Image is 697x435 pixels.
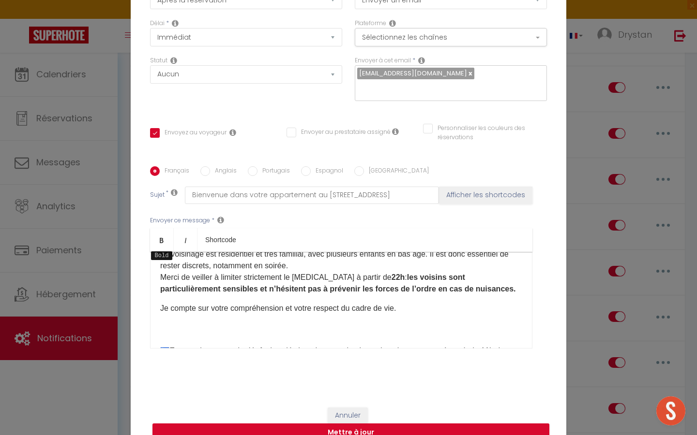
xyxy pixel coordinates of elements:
[150,190,165,201] label: Sujet
[439,187,532,204] button: Afficher les shortcodes
[656,396,685,425] div: Ouvrir le chat
[392,128,399,135] i: Envoyer au prestataire si il est assigné
[171,188,178,196] i: Subject
[151,251,173,260] span: Bold
[210,166,237,177] label: Anglais
[160,303,522,314] p: Je compte sur votre compréhension et votre respect du cadre de vie.
[328,407,368,424] button: Annuler
[150,228,174,251] a: Bold
[150,56,167,65] label: Statut
[160,248,522,295] p: Le voisinage est résidentiel et très familial, avec plusieurs enfants en bas âge. Il est donc ess...
[355,28,547,46] button: Sélectionnez les chaînes
[389,19,396,27] i: Action Channel
[355,56,411,65] label: Envoyer à cet email
[229,129,236,136] i: Envoyer au voyageur
[217,216,224,224] i: Message
[364,166,429,177] label: [GEOGRAPHIC_DATA]
[197,228,244,251] a: Shortcode
[160,166,189,177] label: Français
[170,57,177,64] i: Booking status
[359,69,467,78] span: [EMAIL_ADDRESS][DOMAIN_NAME]
[150,19,165,28] label: Délai
[258,166,290,177] label: Portugais
[172,19,179,27] i: Action Time
[418,57,425,64] i: Recipient
[150,216,210,225] label: Envoyer ce message
[150,252,532,348] div: ​
[355,19,386,28] label: Plateforme
[311,166,343,177] label: Espagnol
[392,273,405,281] strong: 22h
[160,345,522,391] p: ​En ce qui concerne le dépôt des clés lors de votre check out, le point est ouvert à partir de 11...
[160,347,169,356] img: 🛅
[174,228,197,251] a: Italic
